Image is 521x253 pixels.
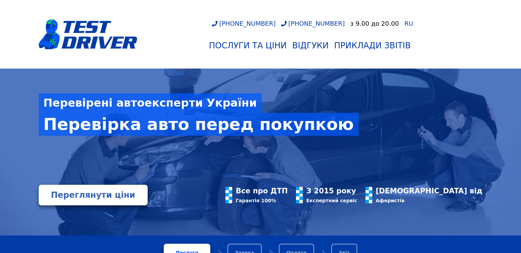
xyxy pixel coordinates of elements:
a: Приклади звітів [332,38,413,53]
div: Відгуки [292,41,329,50]
a: [PHONE_NUMBER] [212,20,276,27]
a: RU [404,21,413,27]
div: Перевірка авто перед покупкою [39,113,359,135]
div: Перевірені автоексперти України [39,93,262,113]
div: З 2015 року [306,187,357,195]
a: [PHONE_NUMBER] [281,20,345,27]
div: Все про ДТП [236,187,288,195]
a: Відгуки [289,38,332,53]
div: Приклади звітів [334,41,411,50]
div: [DEMOGRAPHIC_DATA] від [376,187,483,195]
a: Послуги та Ціни [206,38,289,53]
div: Гарантія 100% [236,198,288,203]
div: Експертний сервіс [306,198,357,203]
div: Аферистів [376,198,483,203]
a: logotype@3x [39,3,137,66]
span: RU [404,20,413,27]
img: logotype@3x [39,19,137,49]
div: Послуги та Ціни [209,41,287,50]
div: з 9.00 до 20.00 [350,20,399,27]
a: Переглянути ціни [39,185,148,205]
